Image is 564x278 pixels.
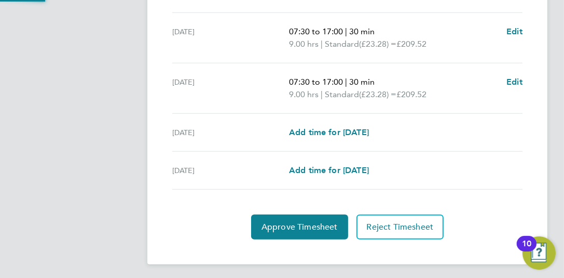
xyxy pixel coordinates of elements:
span: 9.00 hrs [289,89,319,99]
span: Approve Timesheet [262,222,338,232]
span: 07:30 to 17:00 [289,27,343,36]
span: (£23.28) = [359,89,396,99]
div: [DATE] [172,126,289,139]
span: | [345,27,347,36]
span: Edit [506,27,522,36]
span: Reject Timesheet [367,222,434,232]
button: Open Resource Center, 10 new notifications [522,236,556,270]
span: Add time for [DATE] [289,165,369,175]
a: Add time for [DATE] [289,126,369,139]
span: 07:30 to 17:00 [289,77,343,87]
a: Add time for [DATE] [289,164,369,177]
span: £209.52 [396,89,427,99]
span: Edit [506,77,522,87]
span: 9.00 hrs [289,39,319,49]
div: [DATE] [172,164,289,177]
span: 30 min [349,27,375,36]
span: | [345,77,347,87]
span: | [321,89,323,99]
a: Edit [506,25,522,38]
div: [DATE] [172,76,289,101]
button: Reject Timesheet [356,215,444,240]
div: 10 [522,244,531,257]
span: Standard [325,38,359,50]
a: Edit [506,76,522,88]
span: 30 min [349,77,375,87]
button: Approve Timesheet [251,215,348,240]
span: (£23.28) = [359,39,396,49]
span: Add time for [DATE] [289,127,369,137]
span: £209.52 [396,39,427,49]
span: | [321,39,323,49]
span: Standard [325,88,359,101]
div: [DATE] [172,25,289,50]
